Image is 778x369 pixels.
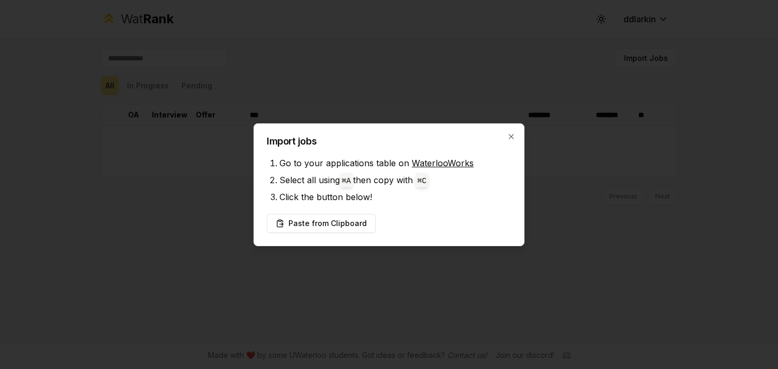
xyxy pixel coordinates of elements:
[279,188,511,205] li: Click the button below!
[342,177,351,185] code: ⌘ A
[412,158,474,168] a: WaterlooWorks
[267,214,376,233] button: Paste from Clipboard
[279,155,511,172] li: Go to your applications table on
[267,137,511,146] h2: Import jobs
[279,172,511,188] li: Select all using then copy with
[418,177,427,185] code: ⌘ C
